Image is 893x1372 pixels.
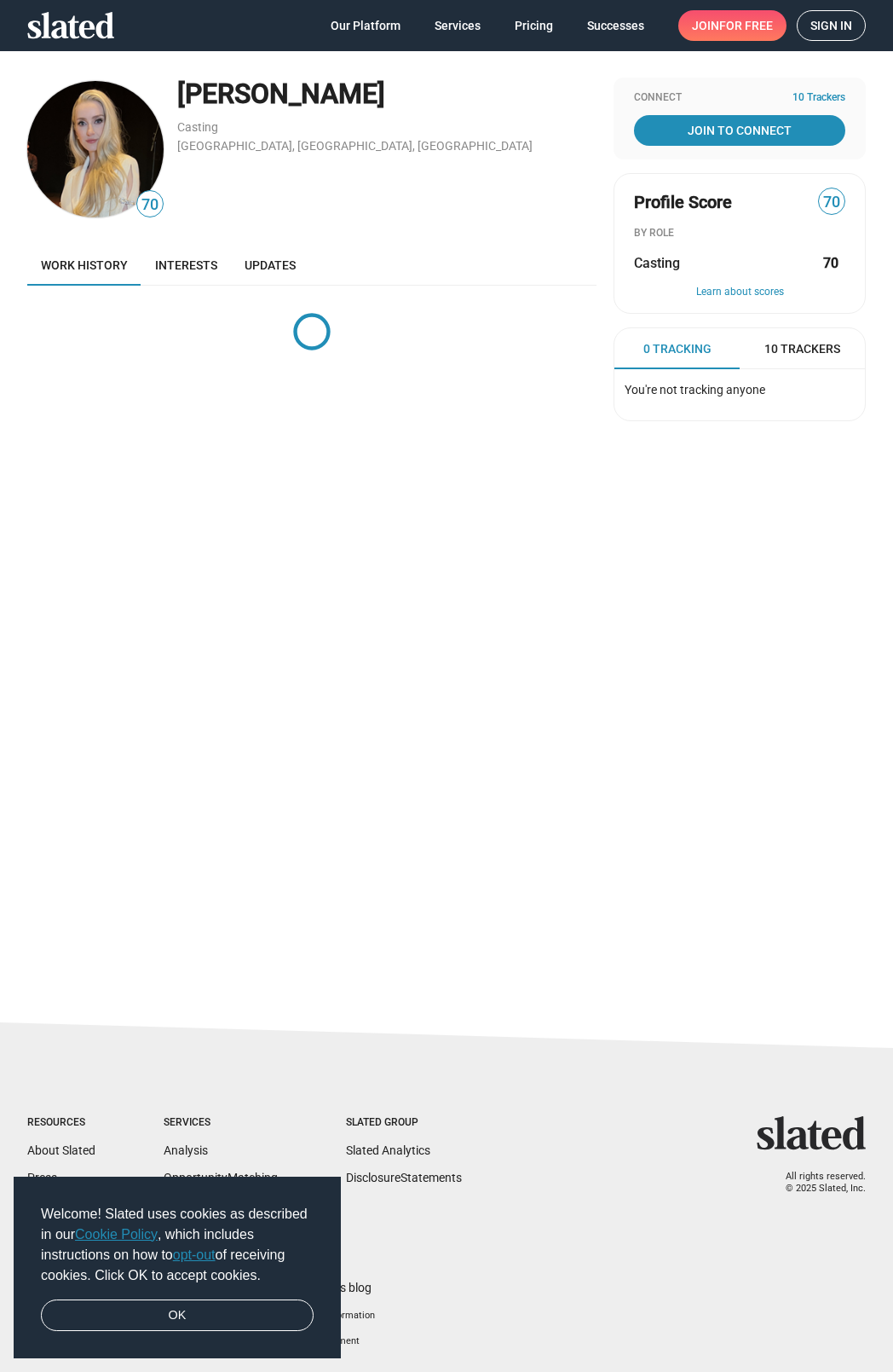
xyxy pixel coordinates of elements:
[164,1143,208,1157] a: Analysis
[819,191,844,214] span: 70
[719,10,773,41] span: for free
[231,245,309,286] a: Updates
[317,10,414,41] a: Our Platform
[164,1171,278,1184] a: OpportunityMatching
[625,383,765,397] span: You're not tracking anyone
[768,1171,866,1195] p: All rights reserved. © 2025 Slated, Inc.
[823,254,838,272] strong: 70
[573,10,658,41] a: Successes
[141,245,231,286] a: Interests
[634,191,732,214] span: Profile Score
[75,1227,158,1242] a: Cookie Policy
[27,1116,95,1130] div: Resources
[421,10,494,41] a: Services
[164,1116,278,1130] div: Services
[41,258,128,272] span: Work history
[27,1143,95,1157] a: About Slated
[27,245,141,286] a: Work history
[346,1116,462,1130] div: Slated Group
[41,1204,314,1286] span: Welcome! Slated uses cookies as described in our , which includes instructions on how to of recei...
[501,10,567,41] a: Pricing
[177,76,596,113] div: [PERSON_NAME]
[435,10,481,41] span: Services
[515,10,553,41] span: Pricing
[692,10,773,41] span: Join
[14,1177,341,1359] div: cookieconsent
[137,194,163,217] span: 70
[634,115,845,146] a: Join To Connect
[764,341,840,357] span: 10 Trackers
[41,1300,314,1332] a: dismiss cookie message
[643,341,712,357] span: 0 Tracking
[797,10,866,41] a: Sign in
[810,11,852,40] span: Sign in
[346,1171,462,1184] a: DisclosureStatements
[634,227,845,240] div: BY ROLE
[177,120,218,134] a: Casting
[678,10,786,41] a: Joinfor free
[245,258,296,272] span: Updates
[634,91,845,105] div: Connect
[173,1248,216,1262] a: opt-out
[346,1143,430,1157] a: Slated Analytics
[27,81,164,217] img: Kim Winther
[637,115,842,146] span: Join To Connect
[177,139,533,153] a: [GEOGRAPHIC_DATA], [GEOGRAPHIC_DATA], [GEOGRAPHIC_DATA]
[634,254,680,272] span: Casting
[27,1171,57,1184] a: Press
[792,91,845,105] span: 10 Trackers
[155,258,217,272] span: Interests
[331,10,400,41] span: Our Platform
[634,286,845,299] button: Learn about scores
[587,10,644,41] span: Successes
